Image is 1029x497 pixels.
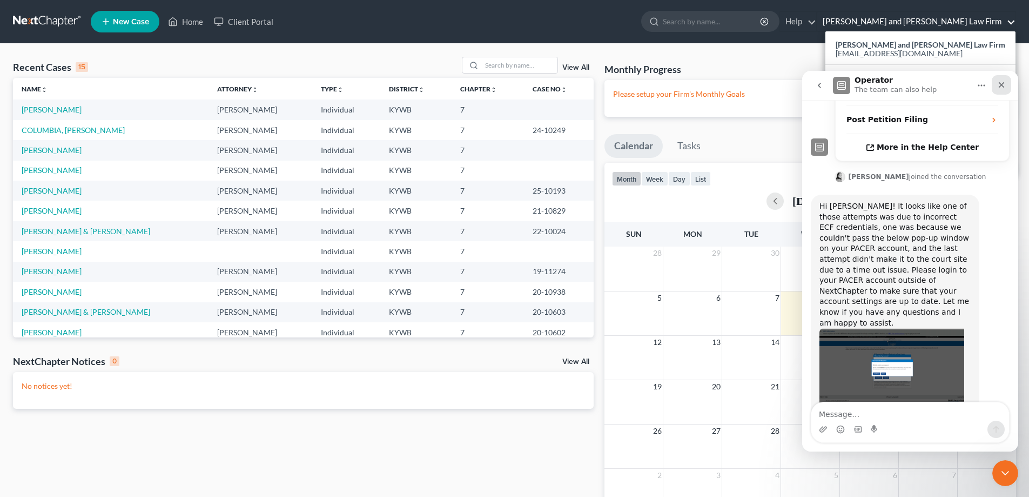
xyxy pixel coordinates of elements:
a: Nameunfold_more [22,85,48,93]
span: Mon [683,229,702,238]
a: Chapterunfold_more [460,85,497,93]
a: Districtunfold_more [389,85,425,93]
span: 26 [652,425,663,438]
td: 7 [452,120,524,140]
span: More in the Help Center [75,72,177,81]
span: 7 [774,291,781,304]
td: 22-10024 [524,221,594,241]
span: 21 [770,380,781,393]
td: 25-10193 [524,181,594,201]
td: Individual [312,241,380,261]
td: KYWB [380,241,452,261]
button: Send a message… [185,350,203,367]
i: unfold_more [337,87,344,93]
td: KYWB [380,120,452,140]
div: Lindsey says… [9,99,207,124]
span: 27 [711,425,722,438]
td: [PERSON_NAME] [209,302,312,322]
span: 12 [652,336,663,349]
td: Individual [312,140,380,160]
button: week [641,171,668,186]
a: [PERSON_NAME] and [PERSON_NAME] Law Firm [817,12,1015,31]
td: 20-10603 [524,302,594,322]
span: 4 [774,469,781,482]
a: View All [562,64,589,71]
i: unfold_more [561,87,567,93]
a: [PERSON_NAME] [22,165,82,175]
div: Hi [PERSON_NAME]! It looks like one of those attempts was due to incorrect ECF credentials, one w... [9,124,177,427]
div: 0 [110,356,119,366]
span: 13 [711,336,722,349]
td: KYWB [380,221,452,241]
button: Gif picker [51,354,60,363]
td: 7 [452,100,524,120]
span: 6 [715,291,722,304]
a: [PERSON_NAME] [22,247,82,256]
a: COLUMBIA, [PERSON_NAME] [22,125,125,135]
div: Post Petition Filing [33,35,207,63]
td: KYWB [380,282,452,302]
td: 19-11274 [524,262,594,282]
h2: [DATE] [792,195,828,207]
a: Attorneyunfold_more [217,85,258,93]
td: Individual [312,282,380,302]
input: Search by name... [482,57,557,73]
span: Sun [626,229,642,238]
span: 2 [656,469,663,482]
span: 5 [656,291,663,304]
td: 24-10249 [524,120,594,140]
b: [PERSON_NAME] [46,102,107,110]
a: Case Nounfold_more [533,85,567,93]
p: No notices yet! [22,381,585,392]
i: unfold_more [41,87,48,93]
td: 20-10602 [524,322,594,342]
div: Lindsey says… [9,124,207,451]
td: [PERSON_NAME] [209,201,312,221]
td: Individual [312,322,380,342]
td: 7 [452,241,524,261]
button: Upload attachment [17,354,25,363]
td: [PERSON_NAME] [209,221,312,241]
img: Profile image for Lindsey [32,101,43,111]
td: 7 [452,302,524,322]
td: KYWB [380,100,452,120]
span: 5 [833,469,839,482]
i: unfold_more [252,87,258,93]
button: day [668,171,690,186]
td: 20-10938 [524,282,594,302]
span: 29 [711,247,722,260]
td: 7 [452,201,524,221]
td: Individual [312,302,380,322]
div: joined the conversation [46,101,184,111]
a: Client Portal [209,12,279,31]
div: 15 [76,62,88,72]
a: My Account Settings [825,69,1015,88]
td: KYWB [380,322,452,342]
td: [PERSON_NAME] [209,262,312,282]
td: KYWB [380,161,452,181]
td: Individual [312,100,380,120]
input: Search by name... [663,11,762,31]
a: [PERSON_NAME] [22,206,82,215]
td: [PERSON_NAME] [209,322,312,342]
button: list [690,171,711,186]
a: [PERSON_NAME] & [PERSON_NAME] [22,227,150,236]
a: Home [163,12,209,31]
div: NextChapter Notices [13,355,119,368]
span: Tue [744,229,758,238]
button: Emoji picker [34,354,43,363]
span: 6 [892,469,898,482]
a: [PERSON_NAME] [22,186,82,195]
iframe: Intercom live chat [992,460,1018,486]
td: [PERSON_NAME] [209,100,312,120]
a: View All [562,358,589,366]
div: Hi [PERSON_NAME]! It looks like one of those attempts was due to incorrect ECF credentials, one w... [17,130,169,257]
p: Please setup your Firm's Monthly Goals [613,89,1007,100]
textarea: Message… [9,332,207,350]
a: Tasks [668,134,710,158]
